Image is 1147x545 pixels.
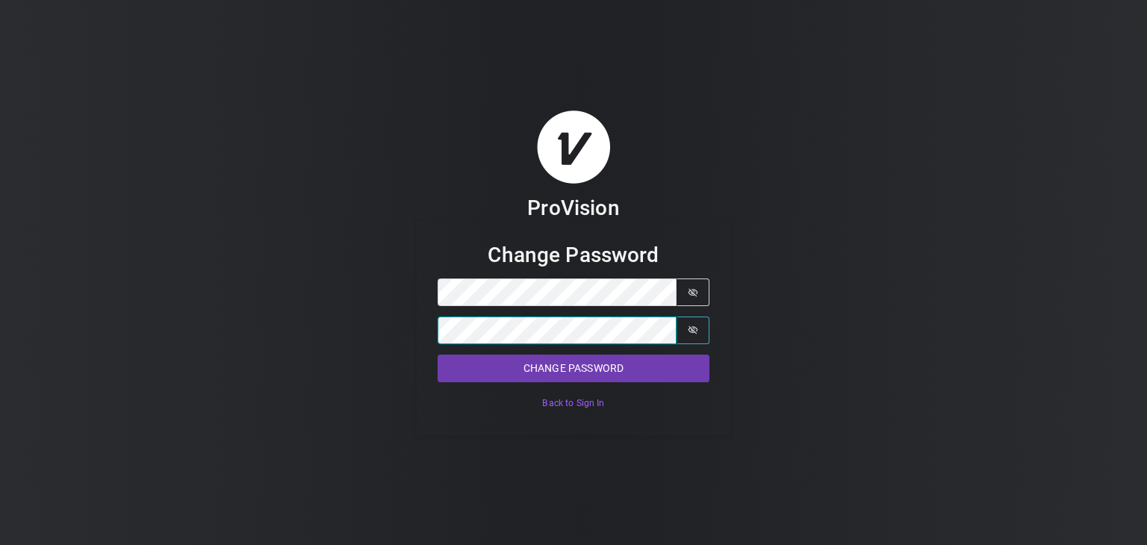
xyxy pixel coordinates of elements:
[677,317,709,344] button: Show password
[438,355,709,382] button: Change Password
[677,278,709,306] button: Show password
[527,195,619,221] h3: ProVision
[438,393,709,414] button: Back to Sign In
[438,242,709,268] h3: Change Password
